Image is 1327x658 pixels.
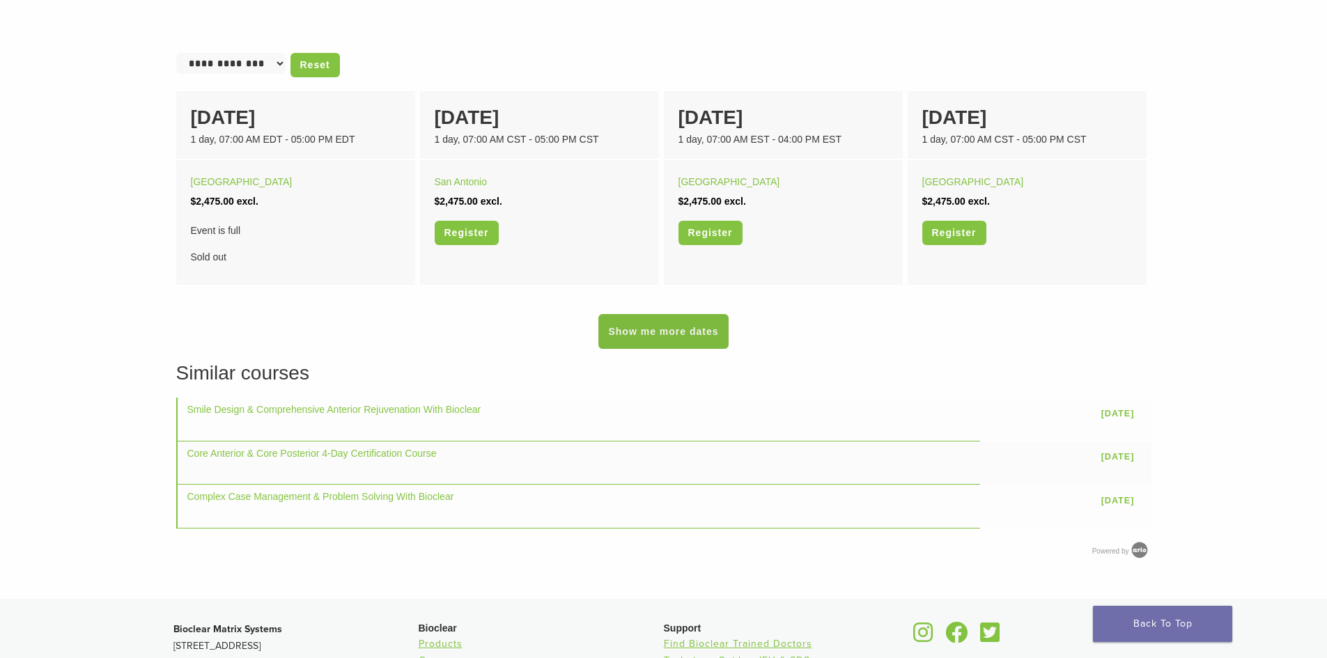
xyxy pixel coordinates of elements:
span: Support [664,622,701,634]
a: Powered by [1092,547,1151,555]
a: Find Bioclear Trained Doctors [664,638,812,650]
span: Event is full [191,221,401,240]
a: Smile Design & Comprehensive Anterior Rejuvenation With Bioclear [187,404,481,415]
div: 1 day, 07:00 AM EST - 04:00 PM EST [678,132,888,147]
a: Show me more dates [598,314,728,349]
div: [DATE] [191,103,401,132]
div: [DATE] [678,103,888,132]
a: [DATE] [1094,489,1142,511]
div: 1 day, 07:00 AM CST - 05:00 PM CST [435,132,644,147]
span: excl. [724,196,746,207]
a: Reset [290,53,340,77]
a: Bioclear [909,630,938,644]
div: Sold out [191,221,401,267]
a: Register [435,221,499,245]
a: [GEOGRAPHIC_DATA] [922,176,1024,187]
a: [GEOGRAPHIC_DATA] [191,176,293,187]
span: excl. [237,196,258,207]
div: [DATE] [922,103,1132,132]
span: excl. [968,196,990,207]
a: Bioclear [941,630,973,644]
a: Bioclear [976,630,1005,644]
span: excl. [481,196,502,207]
a: [DATE] [1094,402,1142,424]
a: Complex Case Management & Problem Solving With Bioclear [187,491,454,502]
a: Core Anterior & Core Posterior 4-Day Certification Course [187,448,437,459]
span: $2,475.00 [191,196,234,207]
img: Arlo training & Event Software [1129,540,1150,561]
a: Register [922,221,986,245]
span: $2,475.00 [678,196,722,207]
div: 1 day, 07:00 AM EDT - 05:00 PM EDT [191,132,401,147]
span: $2,475.00 [922,196,965,207]
a: Back To Top [1093,606,1232,642]
span: $2,475.00 [435,196,478,207]
a: San Antonio [435,176,488,187]
strong: Bioclear Matrix Systems [173,623,282,635]
a: [GEOGRAPHIC_DATA] [678,176,780,187]
a: Products [419,638,463,650]
h3: Similar courses [176,359,1151,388]
span: Bioclear [419,622,457,634]
div: 1 day, 07:00 AM CST - 05:00 PM CST [922,132,1132,147]
div: [DATE] [435,103,644,132]
a: [DATE] [1094,446,1142,468]
a: Register [678,221,743,245]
